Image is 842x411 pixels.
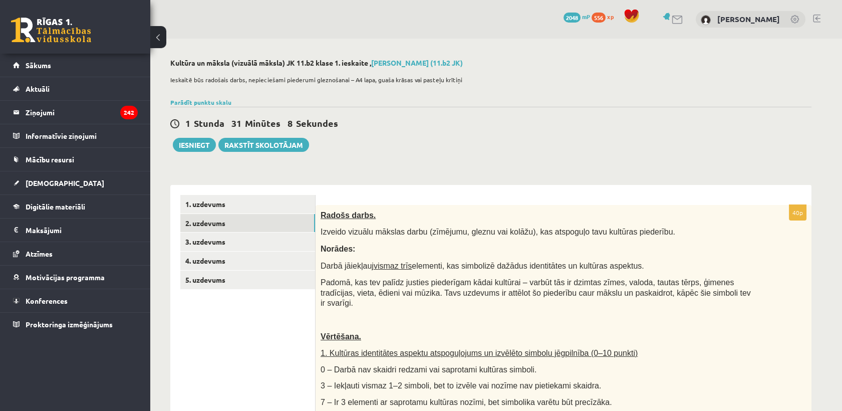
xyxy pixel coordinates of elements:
h2: Kultūra un māksla (vizuālā māksla) JK 11.b2 klase 1. ieskaite , [170,59,811,67]
a: 2048 mP [564,13,590,21]
legend: Ziņojumi [26,101,138,124]
span: Darbā jāiekļauj elementi, kas simbolizē dažādus identitātes un kultūras aspektus. [321,262,644,270]
a: [DEMOGRAPHIC_DATA] [13,171,138,194]
span: Proktoringa izmēģinājums [26,320,113,329]
img: Alise Licenberga [701,15,711,25]
span: 556 [592,13,606,23]
a: Rakstīt skolotājam [218,138,309,152]
span: Padomā, kas tev palīdz justies piederīgam kādai kultūrai – varbūt tās ir dzimtas zīmes, valoda, t... [321,278,751,307]
legend: Informatīvie ziņojumi [26,124,138,147]
span: 31 [231,117,241,129]
a: Informatīvie ziņojumi [13,124,138,147]
a: Mācību resursi [13,148,138,171]
a: Maksājumi [13,219,138,242]
span: Stunda [194,117,224,129]
a: Konferences [13,289,138,312]
a: Sākums [13,54,138,77]
span: Sekundes [296,117,338,129]
a: Proktoringa izmēģinājums [13,313,138,336]
a: 556 xp [592,13,619,21]
span: 7 – Ir 3 elementi ar saprotamu kultūras nozīmi, bet simbolika varētu būt precīzāka. [321,398,612,406]
span: Mācību resursi [26,155,74,164]
a: Motivācijas programma [13,266,138,289]
span: 1. Kultūras identitātes aspektu atspoguļojums un izvēlēto simbolu jēgpilnība (0–10 punkti) [321,349,638,357]
span: Minūtes [245,117,280,129]
span: Radošs darbs. [321,211,376,220]
a: Aktuāli [13,77,138,100]
span: Atzīmes [26,249,53,258]
span: xp [607,13,614,21]
span: Vērtēšana. [321,332,361,341]
span: 8 [288,117,293,129]
span: mP [582,13,590,21]
a: Parādīt punktu skalu [170,98,231,106]
a: Ziņojumi242 [13,101,138,124]
span: Sākums [26,61,51,70]
body: Bagātinātā teksta redaktors, wiswyg-editor-user-answer-47433816593760 [10,10,475,21]
span: [DEMOGRAPHIC_DATA] [26,178,104,187]
button: Iesniegt [173,138,216,152]
legend: Maksājumi [26,219,138,242]
a: Digitālie materiāli [13,195,138,218]
a: 5. uzdevums [180,271,315,289]
a: 1. uzdevums [180,195,315,214]
p: Ieskaitē būs radošais darbs, nepieciešami piederumi gleznošanai – A4 lapa, guaša krāsas vai paste... [170,75,806,84]
a: 3. uzdevums [180,233,315,251]
span: Motivācijas programma [26,273,105,282]
span: 1 [185,117,190,129]
a: 4. uzdevums [180,252,315,270]
span: Konferences [26,296,68,305]
p: 40p [789,204,806,221]
a: [PERSON_NAME] [717,14,780,24]
span: 3 – Iekļauti vismaz 1–2 simboli, bet to izvēle vai nozīme nav pietiekami skaidra. [321,381,601,390]
a: [PERSON_NAME] (11.b2 JK) [371,58,463,67]
span: Aktuāli [26,84,50,93]
u: vismaz trīs [374,262,412,270]
a: Rīgas 1. Tālmācības vidusskola [11,18,91,43]
span: Izveido vizuālu mākslas darbu (zīmējumu, gleznu vai kolāžu), kas atspoguļo tavu kultūras piederību. [321,228,675,236]
span: Digitālie materiāli [26,202,85,211]
span: 0 – Darbā nav skaidri redzami vai saprotami kultūras simboli. [321,365,536,374]
span: Norādes: [321,245,355,253]
i: 242 [120,106,138,119]
a: 2. uzdevums [180,214,315,233]
span: 2048 [564,13,581,23]
a: Atzīmes [13,242,138,265]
